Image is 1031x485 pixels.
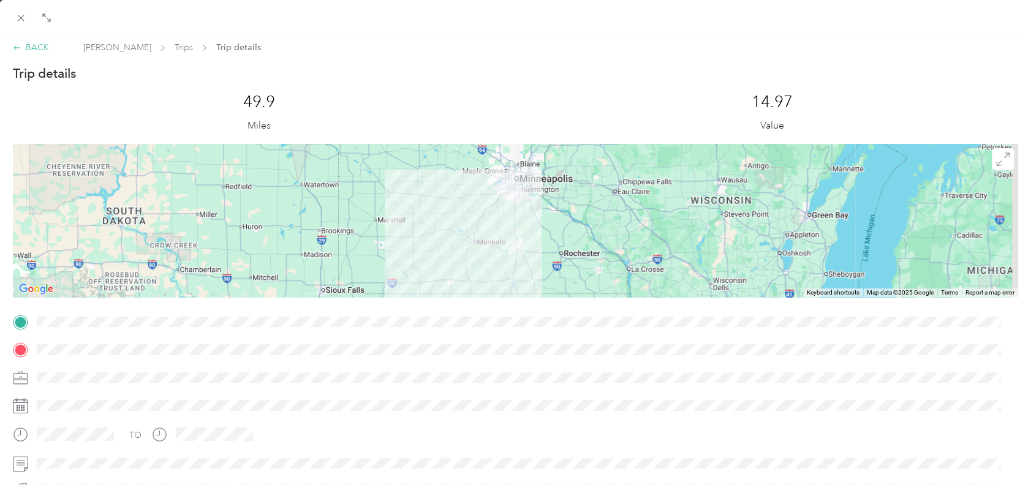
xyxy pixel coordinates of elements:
[807,288,859,297] button: Keyboard shortcuts
[962,416,1031,485] iframe: Everlance-gr Chat Button Frame
[129,429,142,442] div: TO
[175,41,193,54] span: Trips
[83,41,151,54] span: [PERSON_NAME]
[16,281,56,297] a: Open this area in Google Maps (opens a new window)
[965,289,1014,296] a: Report a map error
[216,41,261,54] span: Trip details
[760,118,784,133] p: Value
[13,65,76,82] p: Trip details
[247,118,271,133] p: Miles
[13,41,49,54] div: BACK
[941,289,958,296] a: Terms (opens in new tab)
[867,289,934,296] span: Map data ©2025 Google
[243,92,275,112] p: 49.9
[752,92,793,112] p: 14.97
[16,281,56,297] img: Google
